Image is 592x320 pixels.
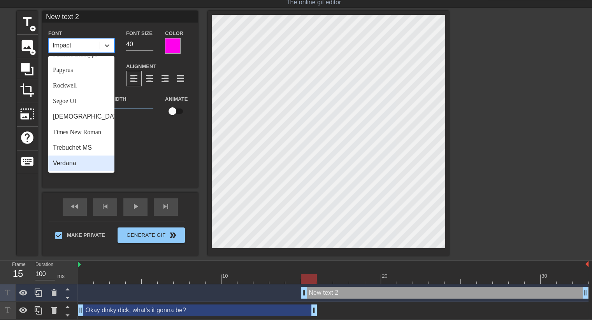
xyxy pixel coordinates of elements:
[30,25,36,32] span: add_circle
[48,109,114,124] div: [DEMOGRAPHIC_DATA]
[53,41,71,50] div: Impact
[126,63,156,70] label: Alignment
[20,130,35,145] span: help
[20,154,35,169] span: keyboard
[176,74,185,83] span: format_align_justify
[48,62,114,78] div: Papyrus
[161,202,170,211] span: skip_next
[6,261,30,283] div: Frame
[585,261,588,267] img: bound-end.png
[48,124,114,140] div: Times New Roman
[129,74,139,83] span: format_align_left
[12,267,24,281] div: 15
[145,74,154,83] span: format_align_center
[57,272,65,280] div: ms
[20,14,35,29] span: title
[48,78,114,93] div: Rockwell
[77,306,84,314] span: drag_handle
[168,231,177,240] span: double_arrow
[541,272,548,280] div: 30
[131,202,140,211] span: play_arrow
[100,202,110,211] span: skip_previous
[126,30,153,37] label: Font Size
[222,272,229,280] div: 10
[20,83,35,98] span: crop
[48,93,114,109] div: Segoe UI
[165,30,183,37] label: Color
[48,156,114,171] div: Verdana
[121,231,182,240] span: Generate Gif
[310,306,318,314] span: drag_handle
[48,30,62,37] label: Font
[67,231,105,239] span: Make Private
[118,227,185,243] button: Generate Gif
[30,49,36,56] span: add_circle
[70,202,79,211] span: fast_rewind
[300,289,308,297] span: drag_handle
[20,107,35,121] span: photo_size_select_large
[165,95,188,103] label: Animate
[382,272,389,280] div: 20
[48,140,114,156] div: Trebuchet MS
[160,74,170,83] span: format_align_right
[20,38,35,53] span: image
[581,289,589,297] span: drag_handle
[35,262,53,267] label: Duration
